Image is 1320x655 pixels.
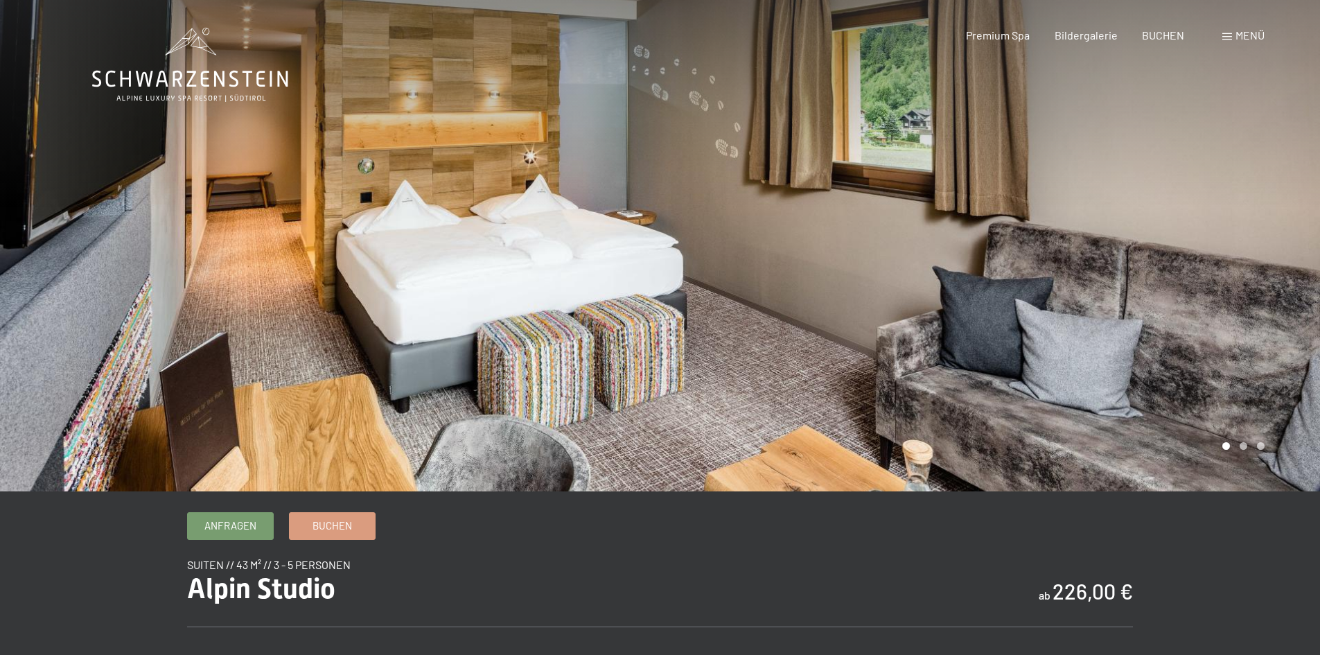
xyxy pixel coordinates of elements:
a: Anfragen [188,513,273,539]
span: Menü [1235,28,1265,42]
a: Buchen [290,513,375,539]
span: Suiten // 43 m² // 3 - 5 Personen [187,558,351,571]
a: Bildergalerie [1055,28,1118,42]
a: Premium Spa [966,28,1030,42]
span: Anfragen [204,518,256,533]
span: ab [1039,588,1050,602]
span: Buchen [313,518,352,533]
a: BUCHEN [1142,28,1184,42]
span: Alpin Studio [187,573,335,605]
b: 226,00 € [1053,579,1133,604]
